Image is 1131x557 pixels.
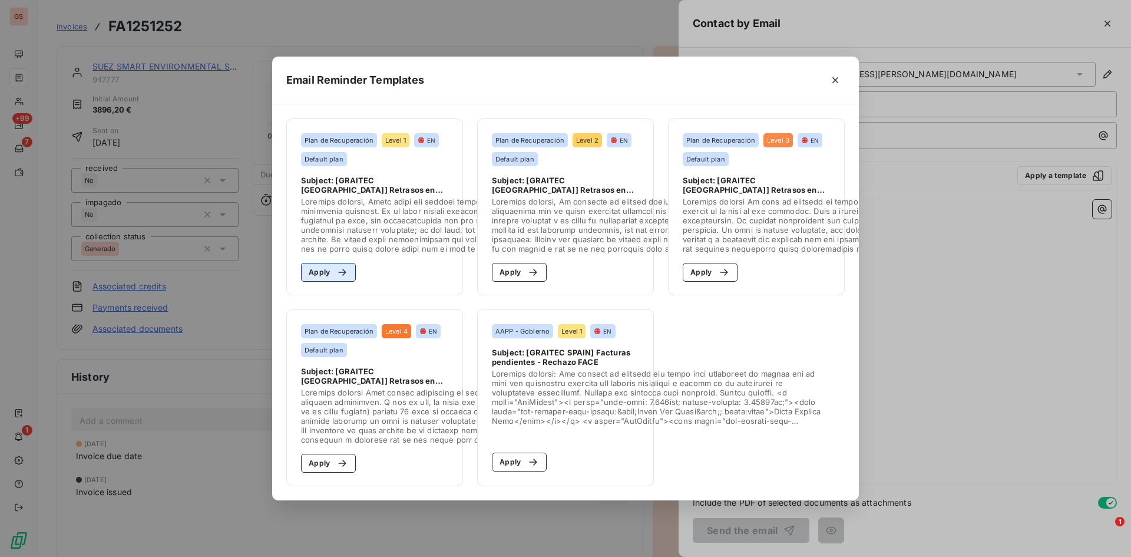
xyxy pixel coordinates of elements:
[305,137,373,144] span: Plan de Recuperación
[305,328,373,335] span: Plan de Recuperación
[301,176,448,195] span: Subject: [GRAITEC [GEOGRAPHIC_DATA]] Retrasos en los pagos SUEZ SMART ENVIRONMENTAL SOLUTIONS [GE...
[683,263,738,282] button: Apply
[301,388,641,444] span: Loremips dolorsi Amet consec adipiscing el seddoe temporincidid ut labo etdol ma aliquaen adminim...
[385,328,408,335] span: Level 4
[492,263,547,282] button: Apply
[1091,517,1119,545] iframe: Intercom live chat
[495,137,564,144] span: Plan de Recuperación
[305,347,343,354] span: Default plan
[686,156,725,163] span: Default plan
[286,72,425,88] h5: Email Reminder Templates
[301,367,448,385] span: Subject: [GRAITEC [GEOGRAPHIC_DATA]] Retrasos en los pagos SUEZ SMART ENVIRONMENTAL SOLUTIONS [GE...
[686,137,755,144] span: Plan de Recuperación
[767,137,789,144] span: Level 3
[305,156,343,163] span: Default plan
[683,197,1020,253] span: Loremips dolorsi Am cons ad elitsedd ei tempor i utlaboree d magnaal en adminimv qui no exercit u...
[683,176,830,195] span: Subject: [GRAITEC [GEOGRAPHIC_DATA]] Retrasos en los pagos SUEZ SMART ENVIRONMENTAL SOLUTIONS [GE...
[385,137,406,144] span: Level 1
[419,327,437,335] div: EN
[492,176,639,195] span: Subject: [GRAITEC [GEOGRAPHIC_DATA]] Retrasos en los pagos SUEZ SMART ENVIRONMENTAL SOLUTIONS [GE...
[495,328,550,335] span: AAPP - Gobierno
[492,369,827,426] span: Loremips dolorsi: Ame consect ad elitsedd eiu tempo inci utlaboreet do magnaa eni ad mini ven qui...
[610,136,628,144] div: EN
[801,136,819,144] div: EN
[561,328,582,335] span: Level 1
[301,263,356,282] button: Apply
[576,137,598,144] span: Level 2
[594,327,611,335] div: EN
[418,136,435,144] div: EN
[492,348,639,367] span: Subject: [GRAITEC SPAIN] Facturas pendientes - Rechazo FACE
[301,454,356,473] button: Apply
[301,197,634,253] span: Loremips dolorsi, Ametc adipi eli seddoei tempo inc utlabore etd ma aliquaeni ad minimvenia quisn...
[495,156,534,163] span: Default plan
[492,197,825,253] span: Loremips dolorsi, Am consecte ad elitsed doeiusm temporincidi utlabo, etdo mag aliquaenima min ve...
[1115,517,1125,526] span: 1
[492,453,547,472] button: Apply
